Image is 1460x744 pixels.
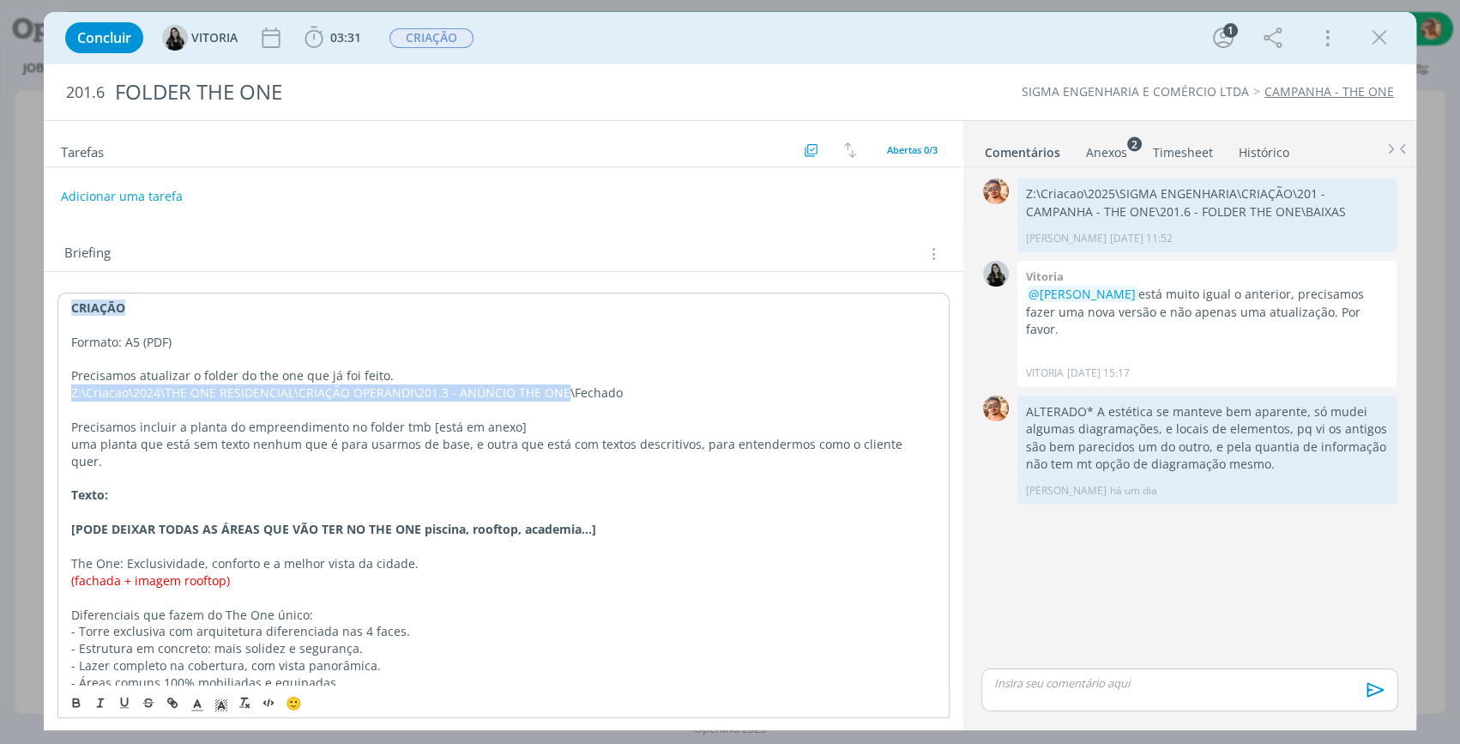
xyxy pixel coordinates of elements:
[71,436,936,470] p: uma planta que está sem texto nenhum que é para usarmos de base, e outra que está com textos desc...
[286,693,302,711] span: 🙂
[64,243,111,265] span: Briefing
[65,22,143,53] button: Concluir
[185,692,209,712] span: Cor do Texto
[1223,23,1238,38] div: 1
[77,31,131,45] span: Concluir
[71,419,936,436] p: Precisamos incluir a planta do empreendimento no folder tmb [está em anexo]
[71,487,108,503] strong: Texto:
[71,367,936,384] p: Precisamos atualizar o folder do the one que já foi feito.
[60,181,184,212] button: Adicionar uma tarefa
[1026,231,1107,246] p: [PERSON_NAME]
[389,27,474,49] button: CRIAÇÃO
[71,674,936,692] p: - Áreas comuns 100% mobiliadas e equipadas.
[71,299,125,316] strong: CRIAÇÃO
[71,334,936,351] p: Formato: A5 (PDF)
[44,12,1416,730] div: dialog
[281,692,305,712] button: 🙂
[71,640,936,657] p: - Estrutura em concreto: mais solidez e segurança.
[71,384,936,402] p: Z:\Criacao\2024\THE ONE RESIDENCIAL\CRIAÇÃO OPERANDI\201.3 - ANÚNCIO THE ONE\Fechado
[1026,403,1388,474] p: ALTERADO* A estética se manteve bem aparente, só mudei algumas diagramações, e locais de elemento...
[1026,185,1388,221] p: Z:\Criacao\2025\SIGMA ENGENHARIA\CRIAÇÃO\201 - CAMPANHA - THE ONE\201.6 - FOLDER THE ONE\BAIXAS
[984,136,1061,161] a: Comentários
[1152,136,1214,161] a: Timesheet
[71,623,936,640] p: - Torre exclusiva com arquitetura diferenciada nas 4 faces.
[162,25,188,51] img: V
[300,24,365,51] button: 03:31
[209,692,233,712] span: Cor de Fundo
[1264,83,1394,100] a: CAMPANHA - THE ONE
[191,32,238,44] span: VITORIA
[71,555,936,572] p: The One: Exclusividade, conforto e a melhor vista da cidade.
[71,572,230,589] span: (fachada + imagem rooftop)
[1029,286,1136,302] span: @[PERSON_NAME]
[1127,136,1142,151] sup: 2
[330,29,361,45] span: 03:31
[1110,231,1173,246] span: [DATE] 11:52
[61,140,104,160] span: Tarefas
[108,71,834,113] div: FOLDER THE ONE
[1067,366,1130,381] span: [DATE] 15:17
[1026,366,1064,381] p: VITORIA
[1086,144,1127,161] div: Anexos
[983,261,1009,287] img: V
[983,396,1009,421] img: V
[66,83,105,102] span: 201.6
[389,28,474,48] span: CRIAÇÃO
[1110,483,1157,499] span: há um dia
[71,521,596,537] strong: [PODE DEIXAR TODAS AS ÁREAS QUE VÃO TER NO THE ONE piscina, rooftop, academia...]
[162,25,238,51] button: VVITORIA
[1210,24,1237,51] button: 1
[1026,286,1388,338] p: está muito igual o anterior, precisamos fazer uma nova versão e não apenas uma atualização. Por f...
[844,142,856,158] img: arrow-down-up.svg
[1026,483,1107,499] p: [PERSON_NAME]
[71,607,936,624] p: Diferenciais que fazem do The One único:
[1022,83,1249,100] a: SIGMA ENGENHARIA E COMÉRCIO LTDA
[983,178,1009,204] img: V
[887,143,938,156] span: Abertas 0/3
[1026,269,1064,284] b: Vitoria
[1238,136,1290,161] a: Histórico
[71,657,936,674] p: - Lazer completo na cobertura, com vista panorâmica.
